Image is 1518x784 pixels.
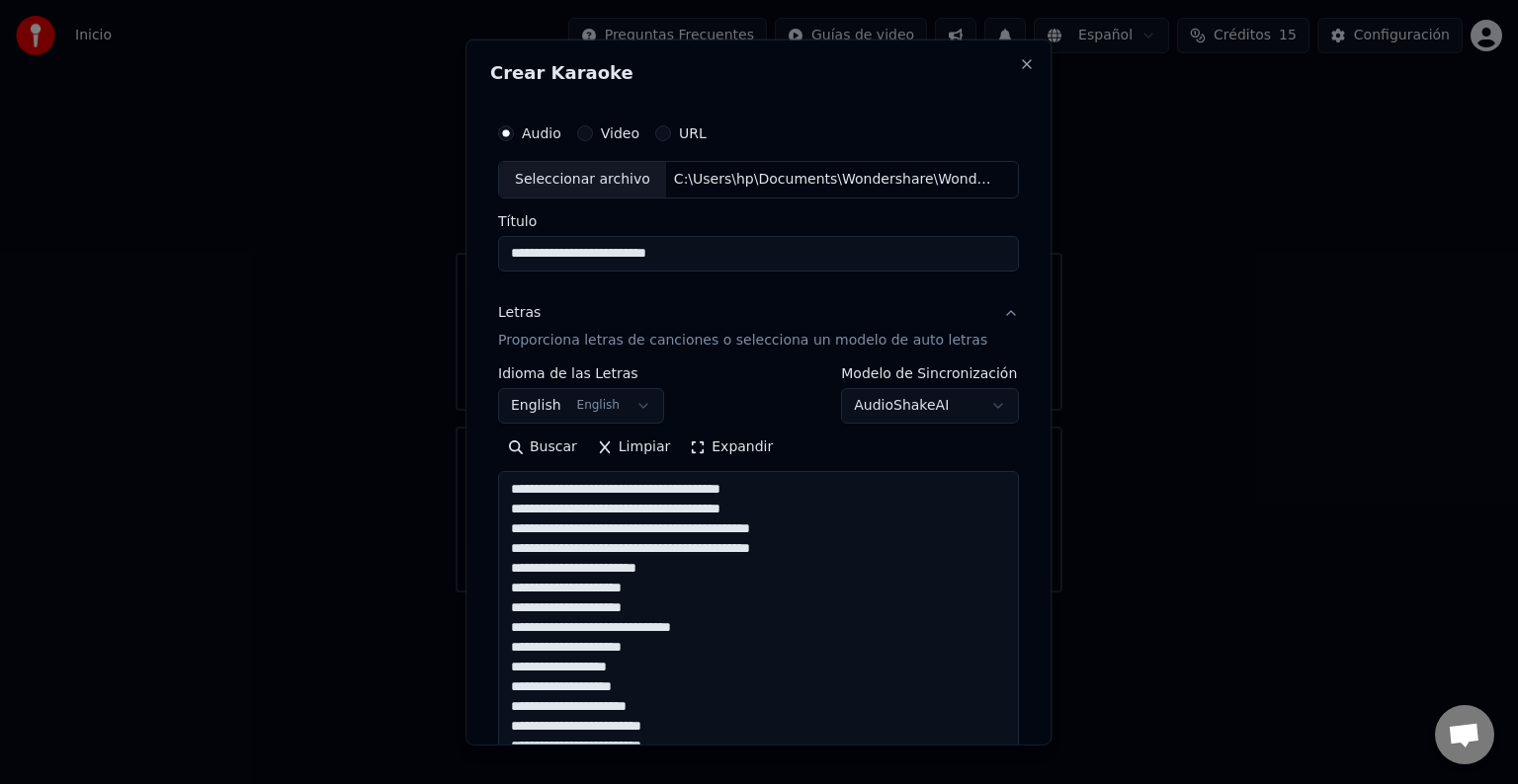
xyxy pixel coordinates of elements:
[498,331,987,351] p: Proporciona letras de canciones o selecciona un modelo de auto letras
[490,64,1027,82] h2: Crear Karaoke
[842,366,1020,380] label: Modelo de Sincronización
[499,162,666,197] div: Seleccionar archivo
[498,303,541,323] div: Letras
[681,431,784,463] button: Expandir
[498,431,587,463] button: Buscar
[498,366,664,380] label: Idioma de las Letras
[587,431,680,463] button: Limpiar
[522,126,561,140] label: Audio
[498,287,1019,366] button: LetrasProporciona letras de canciones o selecciona un modelo de auto letras
[679,126,707,140] label: URL
[666,170,1002,190] div: C:\Users\hp\Documents\Wondershare\Wondershare Filmora\Output\La Malagueña.mp3
[601,126,639,140] label: Video
[498,214,1019,228] label: Título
